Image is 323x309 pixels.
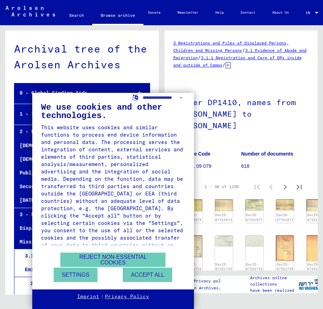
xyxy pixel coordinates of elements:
[77,293,99,300] a: Imprint
[41,124,185,256] div: This website uses cookies and similar functions to process end device information and personal da...
[60,253,166,267] button: Reject non-essential cookies
[105,293,149,300] a: Privacy Policy
[123,268,172,282] button: Accept all
[54,268,97,282] button: Settings
[41,103,185,120] div: We use cookies and other technologies.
